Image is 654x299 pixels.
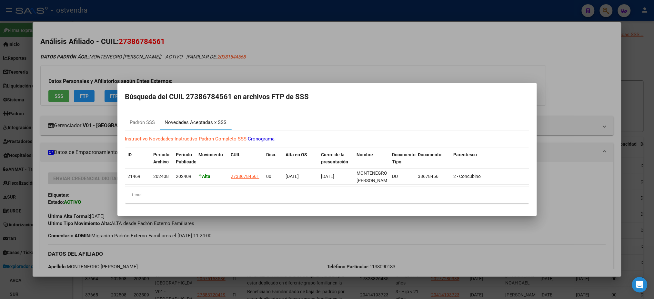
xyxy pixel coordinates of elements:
span: Nombre [357,152,373,157]
div: Open Intercom Messenger [632,277,648,293]
h2: Búsqueda del CUIL 27386784561 en archivos FTP de SSS [125,91,529,103]
div: Padrón SSS [130,119,155,126]
datatable-header-cell: Movimiento [196,148,228,176]
span: Período Archivo [154,152,170,165]
span: [DATE] [321,174,335,179]
datatable-header-cell: CUIL [228,148,264,176]
span: Movimiento [199,152,223,157]
span: 202408 [154,174,169,179]
datatable-header-cell: Período Archivo [151,148,174,176]
datatable-header-cell: Documento Tipo [390,148,416,176]
datatable-header-cell: Situacion Revista [528,148,593,176]
datatable-header-cell: Documento [416,148,451,176]
datatable-header-cell: Alta en OS [283,148,319,176]
a: Cronograma [248,136,275,142]
datatable-header-cell: ID [125,148,151,176]
a: Instructivo Novedades [125,136,174,142]
strong: Alta [199,174,211,179]
span: Parentesco [454,152,477,157]
span: Período Publicado [176,152,197,165]
span: 2 - Concubino [454,174,481,179]
div: Novedades Aceptadas x SSS [165,119,227,126]
span: Disc. [267,152,277,157]
span: CUIL [231,152,241,157]
span: 21469 [128,174,141,179]
span: 27386784561 [231,174,259,179]
span: 202409 [176,174,192,179]
span: Alta en OS [286,152,307,157]
datatable-header-cell: Parentesco [451,148,528,176]
a: Instructivo Padron Completo SSS [175,136,247,142]
span: [DATE] [286,174,299,179]
datatable-header-cell: Disc. [264,148,283,176]
datatable-header-cell: Nombre [354,148,390,176]
span: MONTENEGRO [PERSON_NAME] [357,170,391,183]
span: Documento [418,152,442,157]
datatable-header-cell: Período Publicado [174,148,196,176]
datatable-header-cell: Cierre de la presentación [319,148,354,176]
div: 1 total [125,187,529,203]
div: 00 [267,173,281,180]
span: Documento Tipo [392,152,416,165]
span: Cierre de la presentación [321,152,348,165]
span: ID [128,152,132,157]
div: DU [392,173,413,180]
div: 38678456 [418,173,448,180]
p: - - [125,135,529,143]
